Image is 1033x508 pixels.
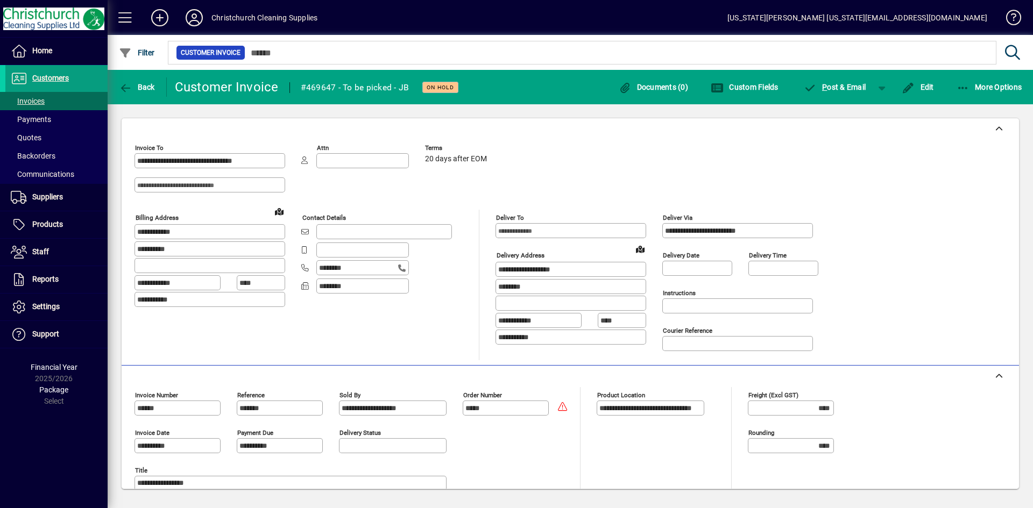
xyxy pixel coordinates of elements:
[39,385,68,394] span: Package
[632,240,649,257] a: View on map
[32,192,63,201] span: Suppliers
[5,184,108,211] a: Suppliers
[711,83,779,91] span: Custom Fields
[998,2,1020,37] a: Knowledge Base
[11,133,41,142] span: Quotes
[5,321,108,348] a: Support
[463,391,502,399] mat-label: Order number
[708,77,781,97] button: Custom Fields
[11,152,55,160] span: Backorders
[177,8,211,27] button: Profile
[135,429,169,437] mat-label: Invoice date
[748,429,774,437] mat-label: Rounding
[954,77,1025,97] button: More Options
[11,115,51,124] span: Payments
[31,363,77,371] span: Financial Year
[663,289,696,297] mat-label: Instructions
[957,83,1022,91] span: More Options
[5,38,108,65] a: Home
[748,391,798,399] mat-label: Freight (excl GST)
[237,391,265,399] mat-label: Reference
[32,46,52,55] span: Home
[32,220,63,228] span: Products
[237,429,273,437] mat-label: Payment due
[5,128,108,147] a: Quotes
[32,74,69,82] span: Customers
[727,9,987,26] div: [US_STATE][PERSON_NAME] [US_STATE][EMAIL_ADDRESS][DOMAIN_NAME]
[899,77,937,97] button: Edit
[119,83,155,91] span: Back
[615,77,691,97] button: Documents (0)
[427,84,454,91] span: On hold
[143,8,177,27] button: Add
[135,391,178,399] mat-label: Invoice number
[32,330,59,338] span: Support
[663,327,712,334] mat-label: Courier Reference
[116,77,158,97] button: Back
[5,147,108,165] a: Backorders
[181,47,240,58] span: Customer Invoice
[597,391,645,399] mat-label: Product location
[5,92,108,110] a: Invoices
[317,144,329,152] mat-label: Attn
[135,144,164,152] mat-label: Invoice To
[5,266,108,293] a: Reports
[618,83,688,91] span: Documents (0)
[822,83,827,91] span: P
[135,467,147,474] mat-label: Title
[798,77,872,97] button: Post & Email
[32,302,60,311] span: Settings
[5,110,108,128] a: Payments
[425,155,487,163] span: 20 days after EOM
[11,170,74,178] span: Communications
[5,294,108,320] a: Settings
[5,239,108,266] a: Staff
[339,429,381,437] mat-label: Delivery status
[902,83,934,91] span: Edit
[11,97,45,105] span: Invoices
[175,78,279,96] div: Customer Invoice
[32,275,59,283] span: Reports
[5,211,108,238] a: Products
[663,252,699,259] mat-label: Delivery date
[271,203,288,220] a: View on map
[749,252,787,259] mat-label: Delivery time
[32,247,49,256] span: Staff
[108,77,167,97] app-page-header-button: Back
[116,43,158,62] button: Filter
[804,83,866,91] span: ost & Email
[211,9,317,26] div: Christchurch Cleaning Supplies
[425,145,490,152] span: Terms
[301,79,409,96] div: #469647 - To be picked - JB
[663,214,692,221] mat-label: Deliver via
[496,214,524,221] mat-label: Deliver To
[5,165,108,183] a: Communications
[339,391,360,399] mat-label: Sold by
[119,48,155,57] span: Filter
